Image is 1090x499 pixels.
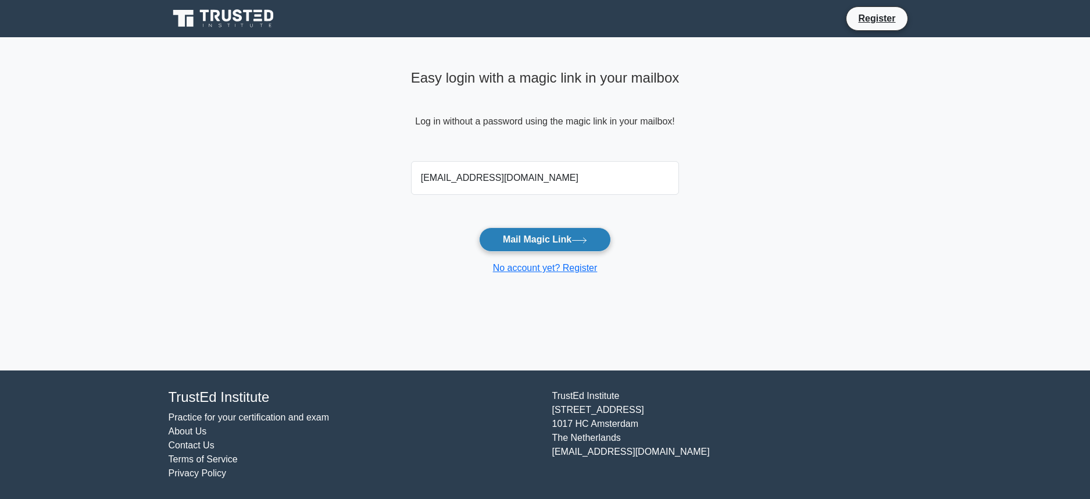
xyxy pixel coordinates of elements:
[411,161,680,195] input: Email
[411,65,680,156] div: Log in without a password using the magic link in your mailbox!
[169,440,215,450] a: Contact Us
[169,454,238,464] a: Terms of Service
[493,263,598,273] a: No account yet? Register
[169,412,330,422] a: Practice for your certification and exam
[169,389,538,406] h4: TrustEd Institute
[169,426,207,436] a: About Us
[169,468,227,478] a: Privacy Policy
[479,227,611,252] button: Mail Magic Link
[411,70,680,87] h4: Easy login with a magic link in your mailbox
[851,11,902,26] a: Register
[545,389,929,480] div: TrustEd Institute [STREET_ADDRESS] 1017 HC Amsterdam The Netherlands [EMAIL_ADDRESS][DOMAIN_NAME]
